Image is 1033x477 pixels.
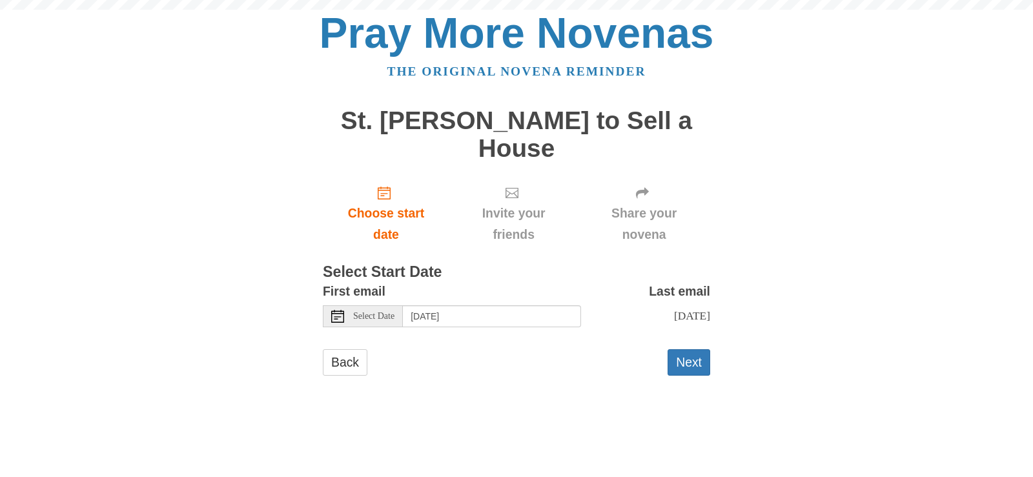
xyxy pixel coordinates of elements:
span: [DATE] [674,309,710,322]
button: Next [668,349,710,376]
a: Pray More Novenas [320,9,714,57]
a: Back [323,349,367,376]
span: Share your novena [591,203,697,245]
a: Choose start date [323,175,449,252]
h1: St. [PERSON_NAME] to Sell a House [323,107,710,162]
label: First email [323,281,385,302]
span: Invite your friends [462,203,565,245]
div: Click "Next" to confirm your start date first. [449,175,578,252]
a: The original novena reminder [387,65,646,78]
div: Click "Next" to confirm your start date first. [578,175,710,252]
label: Last email [649,281,710,302]
h3: Select Start Date [323,264,710,281]
span: Choose start date [336,203,436,245]
span: Select Date [353,312,394,321]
